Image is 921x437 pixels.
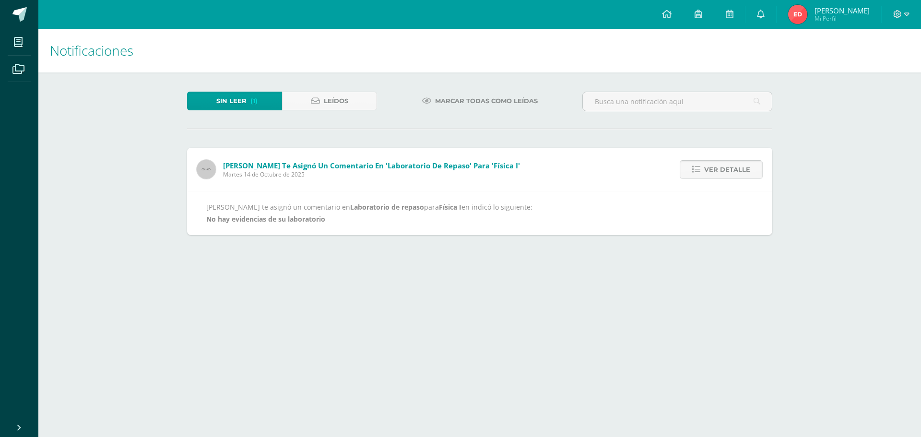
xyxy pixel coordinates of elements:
[282,92,377,110] a: Leídos
[788,5,807,24] img: afcc9afa039ad5132f92e128405db37d.png
[410,92,550,110] a: Marcar todas como leídas
[815,6,870,15] span: [PERSON_NAME]
[197,160,216,179] img: 60x60
[250,92,258,110] span: (1)
[435,92,538,110] span: Marcar todas como leídas
[223,161,520,170] span: [PERSON_NAME] te asignó un comentario en 'Laboratorio de repaso' para 'Física I'
[206,214,325,224] b: No hay evidencias de su laboratorio
[350,202,424,212] b: Laboratorio de repaso
[206,201,753,225] div: [PERSON_NAME] te asignó un comentario en para en indicó lo siguiente:
[815,14,870,23] span: Mi Perfil
[324,92,348,110] span: Leídos
[439,202,461,212] b: Física I
[187,92,282,110] a: Sin leer(1)
[223,170,520,178] span: Martes 14 de Octubre de 2025
[583,92,772,111] input: Busca una notificación aquí
[50,41,133,59] span: Notificaciones
[704,161,750,178] span: Ver detalle
[216,92,247,110] span: Sin leer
